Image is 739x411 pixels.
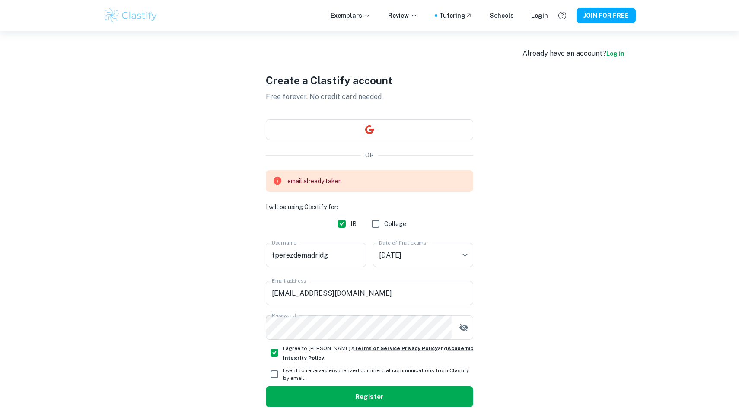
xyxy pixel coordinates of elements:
[531,11,548,20] a: Login
[266,73,473,88] h1: Create a Clastify account
[272,277,306,284] label: Email address
[365,150,374,160] p: OR
[388,11,417,20] p: Review
[272,239,296,246] label: Username
[384,219,406,229] span: College
[606,50,624,57] a: Log in
[350,219,357,229] span: IB
[490,11,514,20] a: Schools
[266,202,473,212] h6: I will be using Clastify for:
[373,243,473,267] div: [DATE]
[331,11,371,20] p: Exemplars
[266,386,473,407] button: Register
[354,345,400,351] a: Terms of Service
[439,11,472,20] a: Tutoring
[577,8,636,23] button: JOIN FOR FREE
[266,92,473,102] p: Free forever. No credit card needed.
[401,345,438,351] a: Privacy Policy
[287,173,342,189] div: email already taken
[555,8,570,23] button: Help and Feedback
[522,48,624,59] div: Already have an account?
[272,312,296,319] label: Password
[379,239,426,246] label: Date of final exams
[103,7,158,24] img: Clastify logo
[283,345,473,361] span: I agree to [PERSON_NAME]'s , and .
[283,366,473,382] span: I want to receive personalized commercial communications from Clastify by email.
